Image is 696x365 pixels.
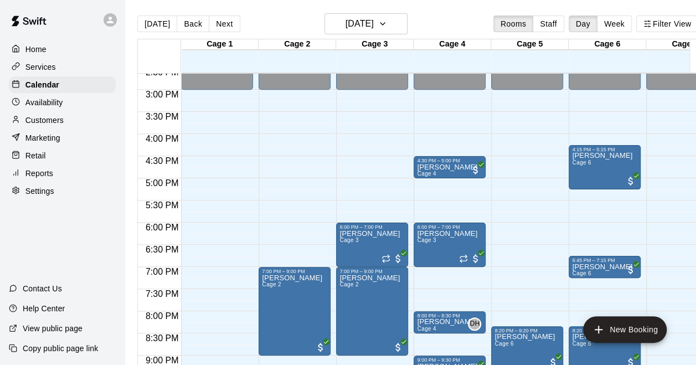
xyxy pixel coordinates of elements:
span: 4:30 PM [143,156,182,166]
span: All customers have paid [393,253,404,264]
a: Availability [9,94,116,111]
span: Cage 2 [262,281,281,287]
span: Recurring event [381,254,390,263]
button: [DATE] [137,16,177,32]
span: Cage 6 [572,341,591,347]
div: 8:00 PM – 8:30 PM: Eli Hull [414,311,486,333]
div: 9:00 PM – 9:30 PM [417,357,482,363]
a: Marketing [9,130,116,146]
span: 5:00 PM [143,178,182,188]
span: 9:00 PM [143,356,182,365]
span: Cage 4 [417,171,436,177]
p: Retail [25,150,46,161]
div: 6:45 PM – 7:15 PM [572,258,637,263]
div: Cage 4 [414,39,491,50]
span: All customers have paid [625,176,636,187]
span: Cage 3 [339,237,358,243]
p: Settings [25,186,54,197]
a: Customers [9,112,116,128]
a: Home [9,41,116,58]
span: All customers have paid [470,253,481,264]
p: Marketing [25,132,60,143]
div: 6:00 PM – 7:00 PM: Cage 3 [336,223,408,267]
p: Availability [25,97,63,108]
span: All customers have paid [393,342,404,353]
div: 6:45 PM – 7:15 PM: Carlos Resendiz [569,256,641,278]
a: Settings [9,183,116,199]
button: Next [209,16,240,32]
h6: [DATE] [346,16,374,32]
span: All customers have paid [315,342,326,353]
button: Rooms [493,16,533,32]
button: Day [569,16,597,32]
div: Cage 1 [181,39,259,50]
div: Cage 2 [259,39,336,50]
div: Cage 3 [336,39,414,50]
div: Cage 6 [569,39,646,50]
span: Cage 4 [417,326,436,332]
p: Customers [25,115,64,126]
p: Copy public page link [23,343,98,354]
p: Services [25,61,56,73]
p: Help Center [23,303,65,314]
span: Recurring event [459,254,468,263]
div: 4:30 PM – 5:00 PM: Cage 4 [414,156,486,178]
span: All customers have paid [625,264,636,275]
button: Staff [533,16,564,32]
span: Cage 6 [572,270,591,276]
a: Calendar [9,76,116,93]
div: 7:00 PM – 9:00 PM: Cage 2 [336,267,408,356]
span: 8:00 PM [143,311,182,321]
span: 6:30 PM [143,245,182,254]
div: 4:15 PM – 5:15 PM: Cage 6 [569,145,641,189]
span: Cage 3 [417,237,436,243]
div: 7:00 PM – 9:00 PM [262,269,327,274]
span: 4:00 PM [143,134,182,143]
div: 6:00 PM – 7:00 PM: Cage 3 [414,223,486,267]
div: Cage 5 [491,39,569,50]
span: 7:00 PM [143,267,182,276]
div: 7:00 PM – 9:00 PM: Cage 2 [259,267,331,356]
p: View public page [23,323,83,334]
span: DH [470,318,480,330]
p: Reports [25,168,53,179]
span: 8:30 PM [143,333,182,343]
span: Dean Hull [472,317,481,331]
span: 7:30 PM [143,289,182,299]
p: Calendar [25,79,59,90]
button: Back [177,16,209,32]
div: 8:20 PM – 9:20 PM [572,328,637,333]
div: 4:30 PM – 5:00 PM [417,158,482,163]
div: 7:00 PM – 9:00 PM [339,269,405,274]
span: Cage 6 [572,160,591,166]
div: 8:00 PM – 8:30 PM [417,313,482,318]
div: 6:00 PM – 7:00 PM [417,224,482,230]
span: 3:30 PM [143,112,182,121]
span: Cage 6 [494,341,513,347]
button: [DATE] [324,13,408,34]
p: Home [25,44,47,55]
div: 8:20 PM – 9:20 PM [494,328,560,333]
div: 6:00 PM – 7:00 PM [339,224,405,230]
span: All customers have paid [470,164,481,176]
span: Cage 2 [339,281,358,287]
p: Contact Us [23,283,62,294]
a: Reports [9,165,116,182]
span: 6:00 PM [143,223,182,232]
span: 5:30 PM [143,201,182,210]
a: Services [9,59,116,75]
span: 3:00 PM [143,90,182,99]
a: Retail [9,147,116,164]
button: add [583,316,667,343]
div: Dean Hull [468,317,481,331]
button: Week [597,16,632,32]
